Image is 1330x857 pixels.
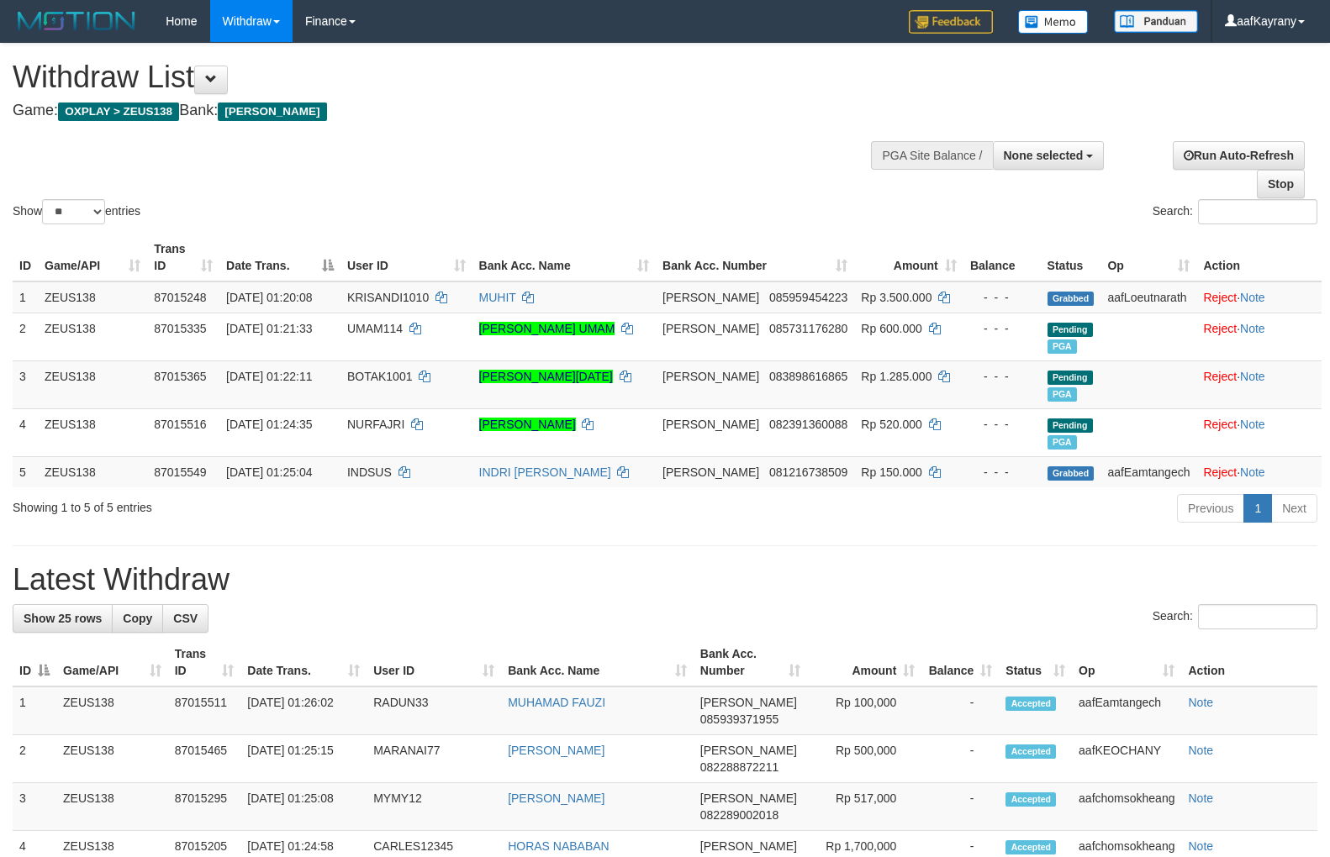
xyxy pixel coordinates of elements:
td: aafEamtangech [1072,686,1181,735]
span: Copy 085939371955 to clipboard [700,712,778,726]
span: [DATE] 01:25:04 [226,465,312,479]
a: Next [1271,494,1317,523]
span: NURFAJRI [347,418,404,431]
a: Note [1240,418,1265,431]
div: PGA Site Balance / [871,141,992,170]
span: Copy [123,612,152,625]
img: Button%20Memo.svg [1018,10,1089,34]
span: [PERSON_NAME] [662,465,759,479]
th: Game/API: activate to sort column ascending [38,234,147,281]
td: [DATE] 01:25:08 [240,783,367,831]
span: BOTAK1001 [347,370,413,383]
td: aafchomsokheang [1072,783,1181,831]
td: · [1196,360,1322,408]
a: Previous [1177,494,1244,523]
span: Grabbed [1048,292,1095,306]
img: MOTION_logo.png [13,8,140,34]
a: Reject [1203,370,1237,383]
td: aafEamtangech [1100,456,1196,487]
td: 3 [13,360,38,408]
span: [PERSON_NAME] [218,103,326,121]
span: CSV [173,612,198,625]
td: 2 [13,735,56,783]
div: - - - [970,464,1034,481]
td: 3 [13,783,56,831]
span: Show 25 rows [24,612,102,625]
button: None selected [993,141,1105,170]
a: INDRI [PERSON_NAME] [479,465,611,479]
span: UMAM114 [347,322,403,335]
a: Reject [1203,322,1237,335]
a: Run Auto-Refresh [1173,141,1305,170]
td: · [1196,313,1322,360]
td: - [921,686,999,735]
span: Copy 083898616865 to clipboard [769,370,847,383]
th: Trans ID: activate to sort column ascending [147,234,219,281]
th: Amount: activate to sort column ascending [807,639,922,686]
a: Note [1188,839,1213,853]
div: - - - [970,368,1034,385]
td: - [921,735,999,783]
h4: Game: Bank: [13,103,870,119]
td: Rp 500,000 [807,735,922,783]
span: Rp 1.285.000 [861,370,932,383]
span: Pending [1048,418,1093,433]
label: Show entries [13,199,140,224]
td: - [921,783,999,831]
span: [PERSON_NAME] [662,418,759,431]
span: Marked by aafchomsokheang [1048,387,1077,402]
td: 2 [13,313,38,360]
th: ID: activate to sort column descending [13,639,56,686]
div: - - - [970,416,1034,433]
span: Pending [1048,323,1093,337]
td: ZEUS138 [38,408,147,456]
td: ZEUS138 [38,281,147,313]
td: 87015511 [168,686,241,735]
th: Action [1181,639,1317,686]
td: ZEUS138 [56,783,168,831]
td: Rp 100,000 [807,686,922,735]
a: Show 25 rows [13,604,113,633]
span: Rp 520.000 [861,418,921,431]
span: Accepted [1005,697,1056,711]
a: 1 [1243,494,1272,523]
td: ZEUS138 [56,686,168,735]
span: OXPLAY > ZEUS138 [58,103,179,121]
span: [PERSON_NAME] [700,696,797,709]
span: [PERSON_NAME] [662,370,759,383]
input: Search: [1198,199,1317,224]
span: Accepted [1005,792,1056,807]
a: Reject [1203,291,1237,304]
span: [PERSON_NAME] [662,291,759,304]
th: Action [1196,234,1322,281]
td: [DATE] 01:25:15 [240,735,367,783]
a: HORAS NABABAN [508,839,610,853]
a: [PERSON_NAME][DATE] [479,370,613,383]
a: Reject [1203,465,1237,479]
span: [PERSON_NAME] [662,322,759,335]
a: CSV [162,604,208,633]
span: Copy 082391360088 to clipboard [769,418,847,431]
span: Rp 150.000 [861,465,921,479]
th: User ID: activate to sort column ascending [340,234,472,281]
span: INDSUS [347,465,392,479]
a: Note [1188,791,1213,805]
th: Amount: activate to sort column ascending [854,234,963,281]
span: 87015248 [154,291,206,304]
span: Accepted [1005,840,1056,854]
td: Rp 517,000 [807,783,922,831]
td: ZEUS138 [56,735,168,783]
a: Note [1188,696,1213,709]
label: Search: [1153,604,1317,629]
a: Note [1240,322,1265,335]
div: - - - [970,289,1034,306]
td: RADUN33 [367,686,501,735]
th: Balance [963,234,1041,281]
div: - - - [970,320,1034,337]
span: Marked by aafchomsokheang [1048,339,1077,354]
span: 87015516 [154,418,206,431]
span: Copy 081216738509 to clipboard [769,465,847,479]
a: Note [1240,370,1265,383]
a: Note [1240,465,1265,479]
span: [DATE] 01:21:33 [226,322,312,335]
